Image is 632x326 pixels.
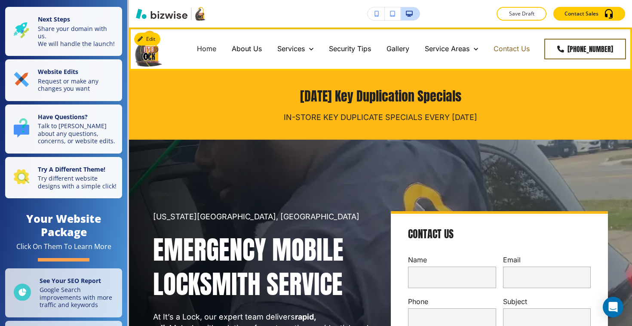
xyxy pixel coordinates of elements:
[38,122,117,145] p: Talk to [PERSON_NAME] about any questions, concerns, or website edits.
[38,25,117,48] p: Share your domain with us. We will handle the launch!
[38,77,117,92] p: Request or make any changes you want
[135,31,162,67] img: It’s a Lock
[408,228,454,241] h4: Contact Us
[408,255,496,265] p: Name
[408,297,496,307] p: Phone
[195,7,206,21] img: Your Logo
[277,44,305,54] p: Services
[136,9,187,19] img: Bizwise Logo
[603,297,623,317] div: Open Intercom Messenger
[544,39,626,59] a: [PHONE_NUMBER]
[565,10,598,18] p: Contact Sales
[38,175,117,190] p: Try different website designs with a simple click!
[5,268,122,317] a: See Your SEO ReportGoogle Search improvements with more traffic and keywords
[38,113,88,121] strong: Have Questions?
[329,44,371,54] p: Security Tips
[40,286,117,309] p: Google Search improvements with more traffic and keywords
[387,44,409,54] p: Gallery
[153,88,608,105] h5: [DATE] Key Duplication Specials
[5,59,122,101] button: Website EditsRequest or make any changes you want
[38,15,70,23] strong: Next Steps
[497,7,546,21] button: Save Draft
[5,105,122,154] button: Have Questions?Talk to [PERSON_NAME] about any questions, concerns, or website edits.
[503,297,591,307] p: Subject
[40,277,101,285] strong: See Your SEO Report
[494,44,530,54] p: Contact Us
[5,7,122,56] button: Next StepsShare your domain with us.We will handle the launch!
[16,242,111,251] div: Click On Them To Learn More
[153,211,370,222] p: [US_STATE][GEOGRAPHIC_DATA], [GEOGRAPHIC_DATA]
[425,44,469,54] p: Service Areas
[38,165,105,173] strong: Try A Different Theme!
[508,10,535,18] p: Save Draft
[153,233,370,301] p: Emergency Mobile Locksmith Service
[553,7,625,21] button: Contact Sales
[38,68,78,76] strong: Website Edits
[197,44,216,54] p: Home
[5,157,122,199] button: Try A Different Theme!Try different website designs with a simple click!
[5,212,122,239] h4: Your Website Package
[134,33,160,46] button: Edit
[153,112,608,123] p: IN-STORE KEY DUPLICATE SPECIALS EVERY [DATE]
[232,44,262,54] p: About Us
[503,255,591,265] p: Email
